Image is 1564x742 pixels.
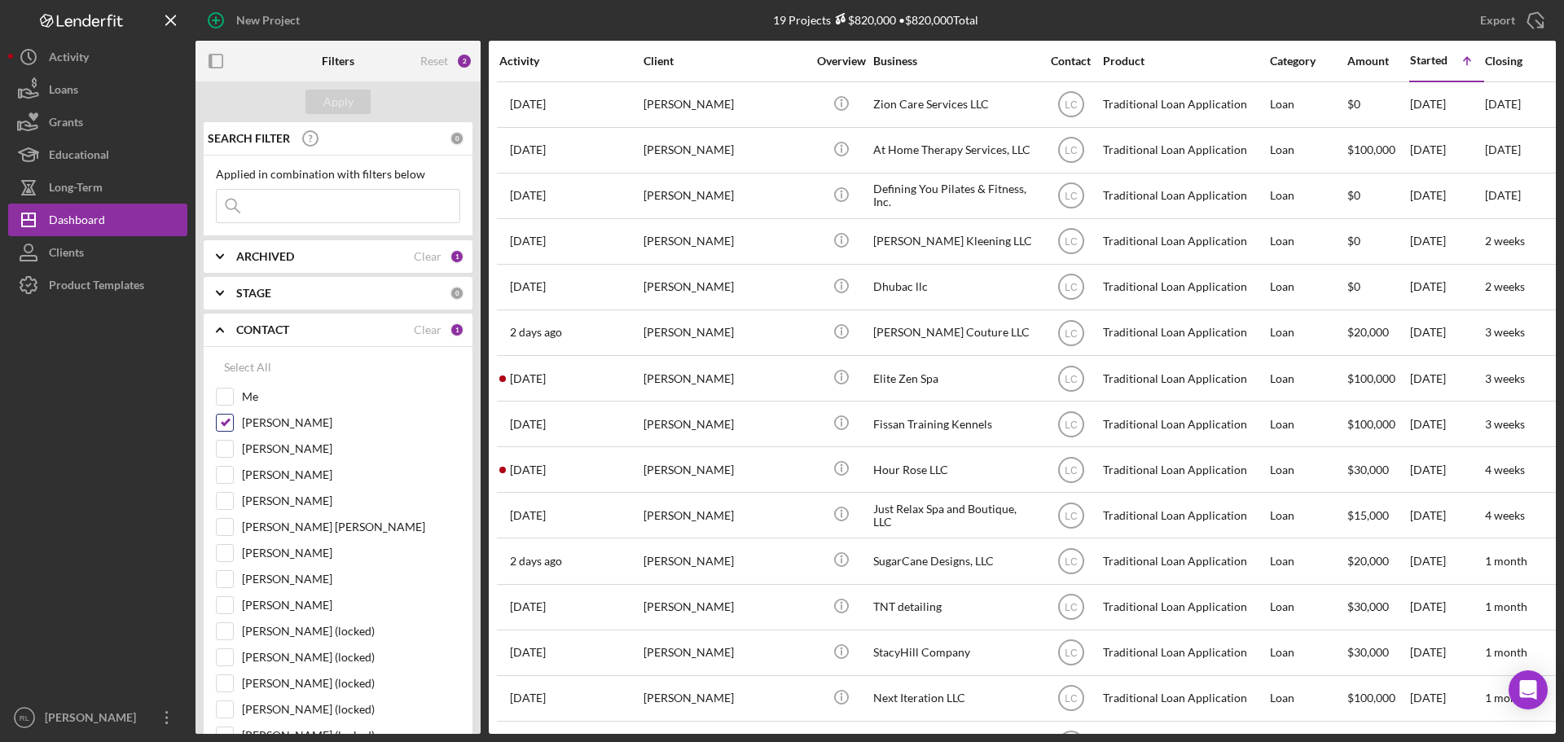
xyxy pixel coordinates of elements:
span: $30,000 [1347,463,1389,476]
text: LC [1065,99,1078,111]
div: Open Intercom Messenger [1509,670,1548,709]
div: Traditional Loan Application [1103,174,1266,217]
div: [DATE] [1410,311,1483,354]
button: Select All [216,351,279,384]
div: [DATE] [1410,174,1483,217]
div: TNT detailing [873,586,1036,629]
div: [DATE] [1410,494,1483,537]
time: 2025-10-07 16:17 [510,326,562,339]
label: [PERSON_NAME] (locked) [242,623,460,639]
text: RL [20,713,30,722]
text: LC [1065,648,1078,659]
label: [PERSON_NAME] [242,493,460,509]
div: Clients [49,236,84,273]
div: Dashboard [49,204,105,240]
div: Fissan Training Kennels [873,402,1036,446]
div: Export [1480,4,1515,37]
span: $0 [1347,188,1360,202]
time: 4 weeks [1485,463,1525,476]
div: Traditional Loan Application [1103,586,1266,629]
div: Loan [1270,494,1346,537]
div: Product Templates [49,269,144,305]
time: 1 month [1485,691,1527,705]
div: Loan [1270,174,1346,217]
b: STAGE [236,287,271,300]
div: [DATE] [1410,357,1483,400]
div: [PERSON_NAME] Kleening LLC [873,220,1036,263]
span: $15,000 [1347,508,1389,522]
time: 2025-09-09 19:09 [510,189,546,202]
label: [PERSON_NAME] (locked) [242,701,460,718]
div: Started [1410,54,1448,67]
span: $30,000 [1347,645,1389,659]
div: Overview [811,55,872,68]
button: Loans [8,73,187,106]
text: LC [1065,191,1078,202]
div: Select All [224,351,271,384]
div: [PERSON_NAME] [644,357,806,400]
text: LC [1065,419,1078,430]
time: 2025-10-02 15:53 [510,692,546,705]
span: $30,000 [1347,599,1389,613]
div: [PERSON_NAME] [644,83,806,126]
div: [DATE] [1410,448,1483,491]
div: Loan [1270,83,1346,126]
time: 2025-10-01 14:22 [510,143,546,156]
span: $100,000 [1347,143,1395,156]
div: Clear [414,250,442,263]
a: Product Templates [8,269,187,301]
div: Traditional Loan Application [1103,402,1266,446]
div: [DATE] [1410,266,1483,309]
time: [DATE] [1485,188,1521,202]
a: Long-Term [8,171,187,204]
text: LC [1065,464,1078,476]
button: Apply [305,90,371,114]
button: Activity [8,41,187,73]
div: Loan [1270,266,1346,309]
button: Grants [8,106,187,138]
div: Activity [49,41,89,77]
div: [DATE] [1410,631,1483,674]
div: [PERSON_NAME] [644,266,806,309]
div: 1 [450,249,464,264]
div: Loan [1270,129,1346,172]
div: [PERSON_NAME] [644,174,806,217]
label: [PERSON_NAME] (locked) [242,649,460,665]
time: 2025-09-22 21:22 [510,509,546,522]
div: [PERSON_NAME] [644,311,806,354]
div: Dhubac llc [873,266,1036,309]
div: [PERSON_NAME] [644,631,806,674]
div: Loan [1270,311,1346,354]
div: [PERSON_NAME] Couture LLC [873,311,1036,354]
b: Filters [322,55,354,68]
div: Defining You Pilates & Fitness, Inc. [873,174,1036,217]
span: $100,000 [1347,417,1395,431]
div: 2 [456,53,472,69]
div: Hour Rose LLC [873,448,1036,491]
span: $0 [1347,279,1360,293]
div: 0 [450,286,464,301]
div: Loan [1270,631,1346,674]
div: Elite Zen Spa [873,357,1036,400]
time: 2025-09-19 07:05 [510,280,546,293]
span: $20,000 [1347,554,1389,568]
div: Traditional Loan Application [1103,83,1266,126]
span: $100,000 [1347,371,1395,385]
div: Traditional Loan Application [1103,448,1266,491]
div: Traditional Loan Application [1103,494,1266,537]
span: $0 [1347,234,1360,248]
button: Dashboard [8,204,187,236]
div: Applied in combination with filters below [216,168,460,181]
div: Educational [49,138,109,175]
text: LC [1065,282,1078,293]
div: [PERSON_NAME] [644,220,806,263]
text: LC [1065,556,1078,568]
time: 2025-10-02 15:48 [510,372,546,385]
div: 1 [450,323,464,337]
button: Educational [8,138,187,171]
div: Traditional Loan Application [1103,129,1266,172]
div: Category [1270,55,1346,68]
div: [PERSON_NAME] [644,448,806,491]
